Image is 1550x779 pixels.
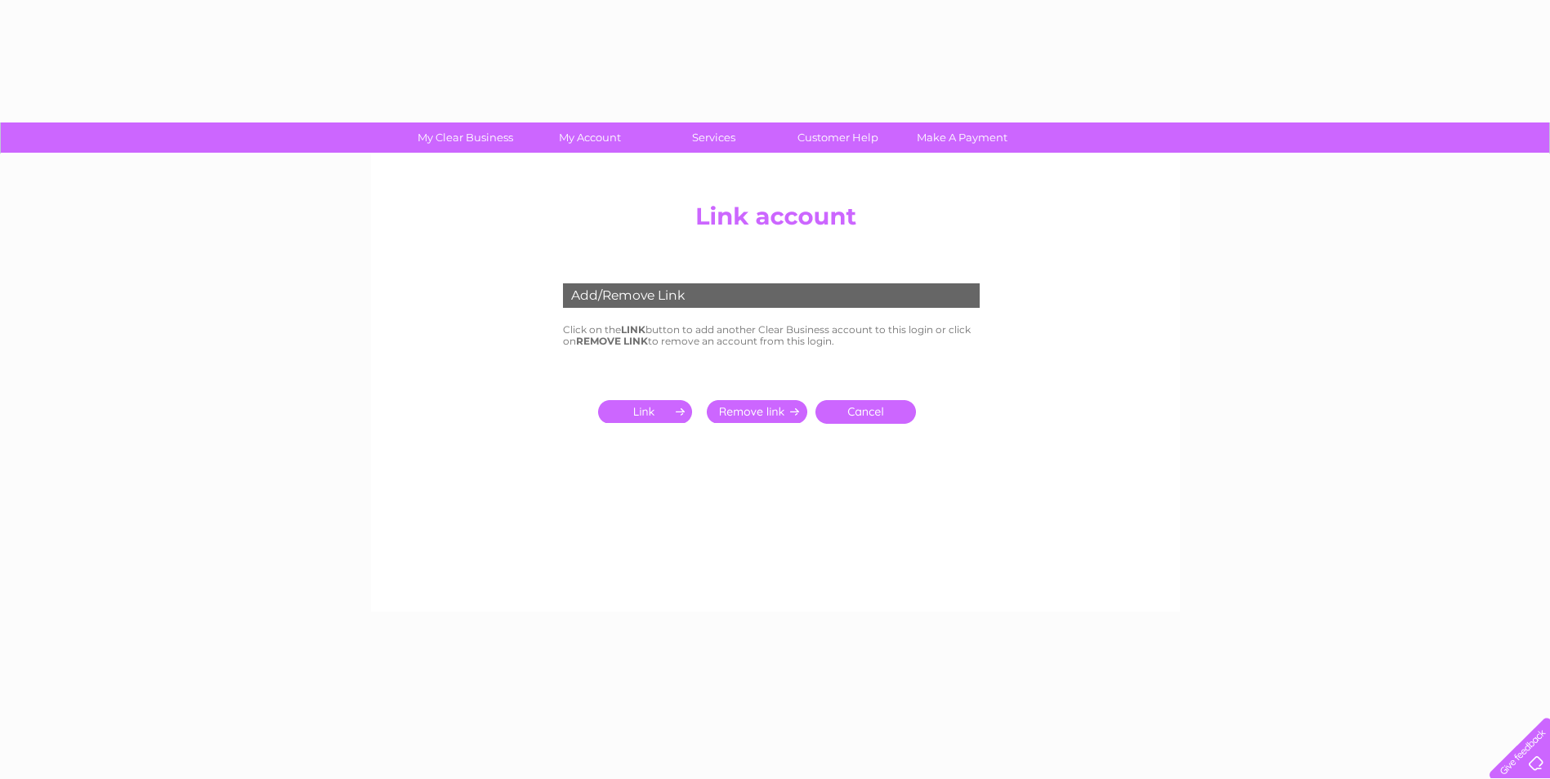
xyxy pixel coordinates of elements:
[707,400,807,423] input: Submit
[559,320,992,351] td: Click on the button to add another Clear Business account to this login or click on to remove an ...
[771,122,905,153] a: Customer Help
[621,323,645,336] b: LINK
[398,122,533,153] a: My Clear Business
[815,400,916,424] a: Cancel
[598,400,699,423] input: Submit
[522,122,657,153] a: My Account
[646,122,781,153] a: Services
[563,283,980,308] div: Add/Remove Link
[576,335,648,347] b: REMOVE LINK
[895,122,1030,153] a: Make A Payment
